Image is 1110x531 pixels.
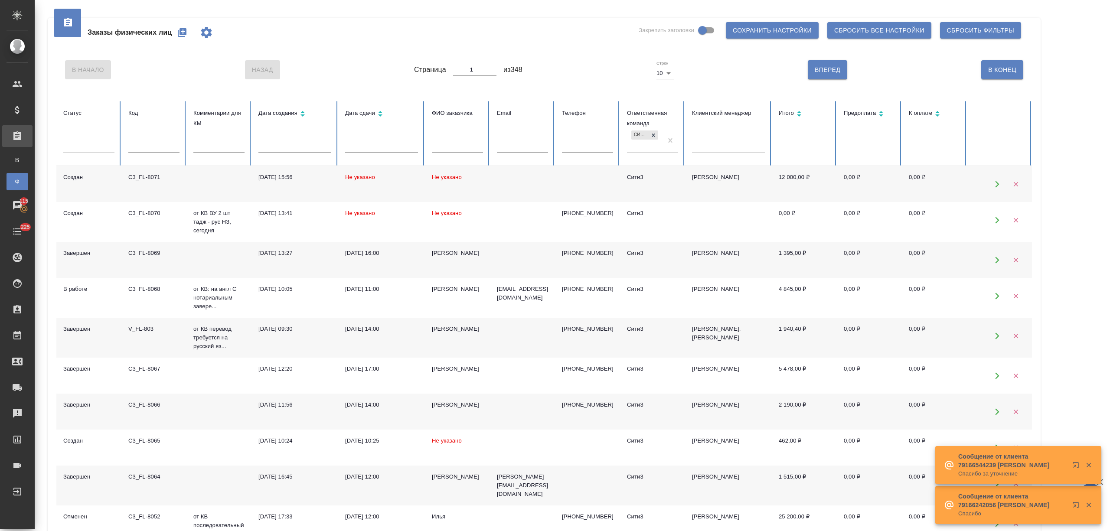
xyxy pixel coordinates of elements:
span: Сбросить все настройки [834,25,924,36]
td: 0,00 ₽ [902,202,967,242]
div: Сити3 [627,437,678,445]
div: [DATE] 10:05 [258,285,331,293]
td: 0,00 ₽ [837,242,902,278]
button: Удалить [1007,175,1025,193]
div: C3_FL-8064 [128,472,180,481]
div: [PERSON_NAME] [432,325,483,333]
button: Закрыть [1080,461,1097,469]
div: [DATE] 17:33 [258,512,331,521]
div: Сортировка [909,108,960,121]
div: Сити3 [627,472,678,481]
button: Открыть [988,175,1006,193]
span: 115 [14,197,34,205]
button: Удалить [1007,367,1025,384]
td: 5 478,00 ₽ [772,358,837,394]
div: V_FL-803 [128,325,180,333]
div: Клиентский менеджер [692,108,765,118]
div: Сити3 [627,209,678,218]
td: 0,00 ₽ [837,318,902,358]
div: Сортировка [779,108,830,121]
td: 0,00 ₽ [837,202,902,242]
button: Открыть [988,403,1006,420]
td: 0,00 ₽ [902,358,967,394]
div: Завершен [63,365,114,373]
div: В работе [63,285,114,293]
div: Сити3 [627,285,678,293]
span: из 348 [503,65,522,75]
div: Комментарии для КМ [193,108,245,129]
div: C3_FL-8052 [128,512,180,521]
p: [PHONE_NUMBER] [562,209,613,218]
div: Код [128,108,180,118]
span: Заказы физических лиц [88,27,172,38]
td: 0,00 ₽ [902,278,967,318]
button: Сбросить фильтры [940,22,1021,39]
span: 225 [16,223,35,231]
p: Сообщение от клиента 79166242056 [PERSON_NAME] [958,492,1067,509]
button: Удалить [1007,403,1025,420]
p: [PHONE_NUMBER] [562,401,613,409]
td: 0,00 ₽ [902,166,967,202]
button: Открыть [988,327,1006,345]
td: 0,00 ₽ [837,430,902,466]
td: 1 940,40 ₽ [772,318,837,358]
td: 2 190,00 ₽ [772,394,837,430]
div: Сити3 [627,512,678,521]
td: [PERSON_NAME] [685,358,772,394]
span: Сбросить фильтры [947,25,1014,36]
a: 225 [2,221,33,242]
div: [DATE] 14:00 [345,325,418,333]
button: Открыть [988,211,1006,229]
div: [DATE] 10:24 [258,437,331,445]
button: Создать [172,22,193,43]
td: 12 000,00 ₽ [772,166,837,202]
div: C3_FL-8068 [128,285,180,293]
div: Сити3 [631,130,649,140]
span: Вперед [815,65,840,75]
button: В Конец [981,60,1023,79]
div: Отменен [63,512,114,521]
td: 0,00 ₽ [902,430,967,466]
div: Завершен [63,401,114,409]
p: [PHONE_NUMBER] [562,249,613,257]
p: [PHONE_NUMBER] [562,285,613,293]
span: Не указано [345,174,375,180]
span: Сохранить настройки [733,25,812,36]
div: Сити3 [627,173,678,182]
span: Не указано [432,437,462,444]
a: 115 [2,195,33,216]
td: 0,00 ₽ [837,466,902,505]
td: 0,00 ₽ [902,394,967,430]
button: Удалить [1007,211,1025,229]
button: Открыть [988,439,1006,456]
button: Открыть [988,251,1006,269]
td: 1 395,00 ₽ [772,242,837,278]
td: 0,00 ₽ [902,466,967,505]
p: Сообщение от клиента 79166544239 [PERSON_NAME] [958,452,1067,469]
div: ФИО заказчика [432,108,483,118]
div: [DATE] 09:30 [258,325,331,333]
td: 1 515,00 ₽ [772,466,837,505]
td: 0,00 ₽ [837,166,902,202]
button: Открыть [988,287,1006,305]
p: Спасибо [958,509,1067,518]
div: Сортировка [258,108,331,121]
div: [DATE] 16:45 [258,472,331,481]
div: Создан [63,209,114,218]
button: Сбросить все настройки [827,22,931,39]
div: [DATE] 12:20 [258,365,331,373]
div: Илья [432,512,483,521]
div: Сити3 [627,249,678,257]
div: [DATE] 13:27 [258,249,331,257]
div: Завершен [63,472,114,481]
div: Сортировка [345,108,418,121]
div: [DATE] 11:56 [258,401,331,409]
span: Страница [414,65,446,75]
td: [PERSON_NAME] [685,430,772,466]
p: [PHONE_NUMBER] [562,325,613,333]
td: 0,00 ₽ [772,202,837,242]
p: от КВ: на англ С нотариальным завере... [193,285,245,311]
div: C3_FL-8066 [128,401,180,409]
a: Ф [7,173,28,190]
p: [EMAIL_ADDRESS][DOMAIN_NAME] [497,285,548,302]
